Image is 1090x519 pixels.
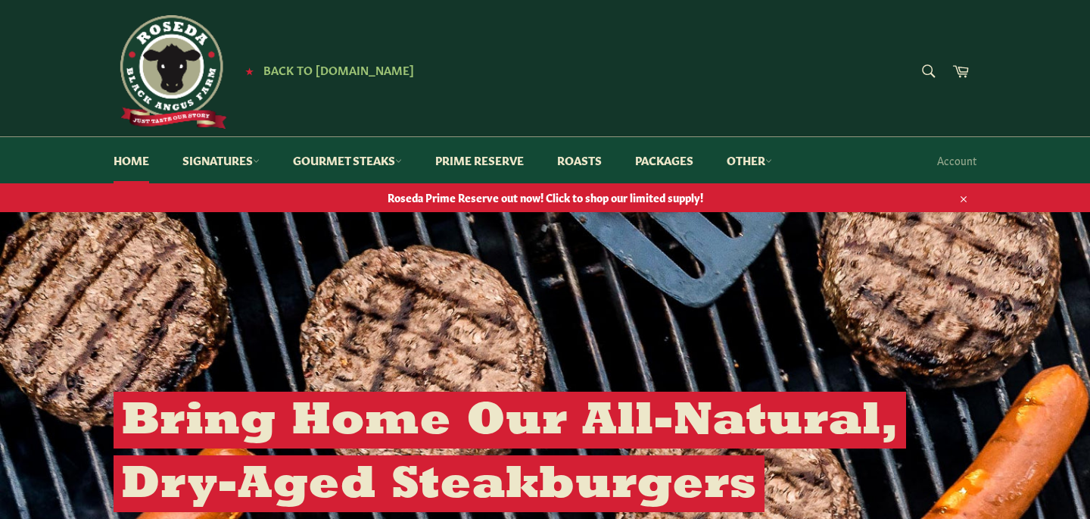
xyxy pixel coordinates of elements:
span: ★ [245,64,254,77]
a: Home [98,137,164,183]
a: ★ Back to [DOMAIN_NAME] [238,64,414,77]
span: Roseda Prime Reserve out now! Click to shop our limited supply! [98,190,992,205]
a: Other [712,137,787,183]
img: Roseda Beef [114,15,227,129]
a: Gourmet Steaks [278,137,417,183]
a: Roseda Prime Reserve out now! Click to shop our limited supply! [98,183,992,212]
a: Roasts [542,137,617,183]
a: Account [930,138,984,183]
a: Packages [620,137,708,183]
h2: Bring Home Our All-Natural, Dry-Aged Steakburgers [114,392,906,512]
a: Prime Reserve [420,137,539,183]
a: Signatures [167,137,275,183]
span: Back to [DOMAIN_NAME] [263,61,414,77]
